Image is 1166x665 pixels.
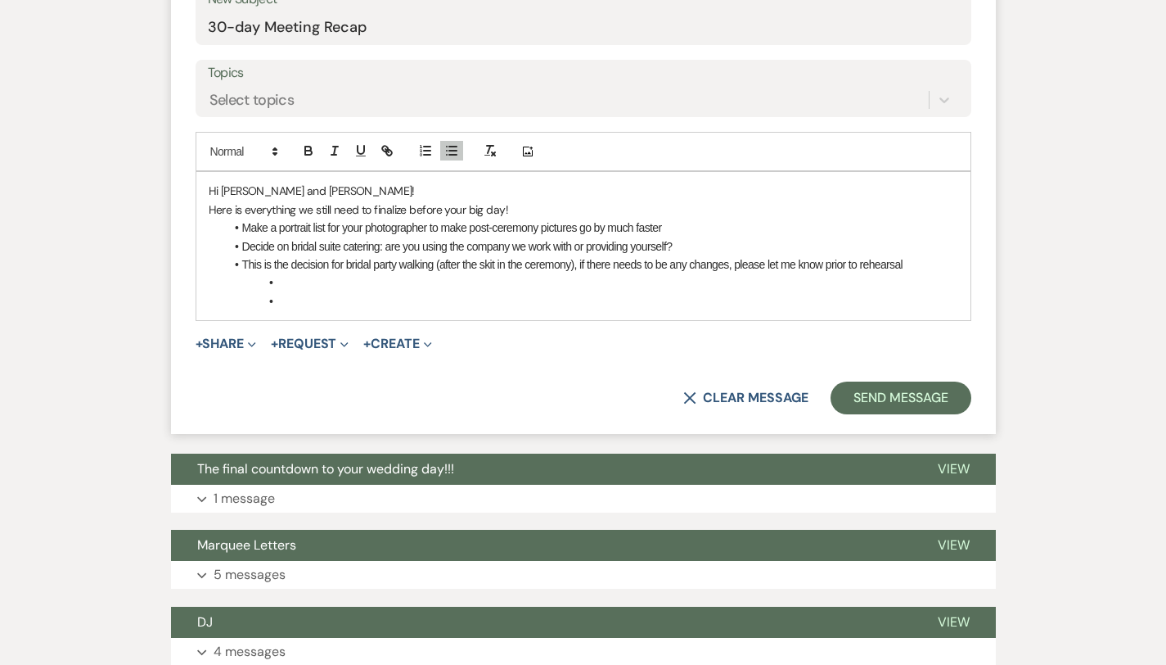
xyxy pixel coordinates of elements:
[171,485,996,513] button: 1 message
[208,61,959,85] label: Topics
[938,460,970,477] span: View
[912,607,996,638] button: View
[225,219,958,237] li: Make a portrait list for your photographer to make post-ceremony pictures go by much faster
[363,337,431,351] button: Create
[225,256,958,274] li: This is the decision for bridal party walking (after the skit in the ceremony), if there needs to...
[938,613,970,631] span: View
[214,641,286,663] p: 4 messages
[197,460,454,477] span: The final countdown to your wedding day!!!
[363,337,371,351] span: +
[831,382,970,414] button: Send Message
[171,561,996,589] button: 5 messages
[214,564,286,586] p: 5 messages
[938,536,970,554] span: View
[196,337,257,351] button: Share
[912,530,996,561] button: View
[912,454,996,485] button: View
[209,201,958,219] p: Here is everything we still need to finalize before your big day!
[209,182,958,200] p: Hi [PERSON_NAME] and [PERSON_NAME]!
[171,607,912,638] button: DJ
[196,337,203,351] span: +
[171,454,912,485] button: The final countdown to your wedding day!!!
[271,337,278,351] span: +
[197,613,213,631] span: DJ
[683,391,808,405] button: Clear message
[271,337,349,351] button: Request
[225,237,958,256] li: Decide on bridal suite catering: are you using the company we work with or providing yourself?
[214,488,275,509] p: 1 message
[209,89,295,111] div: Select topics
[197,536,296,554] span: Marquee Letters
[171,530,912,561] button: Marquee Letters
